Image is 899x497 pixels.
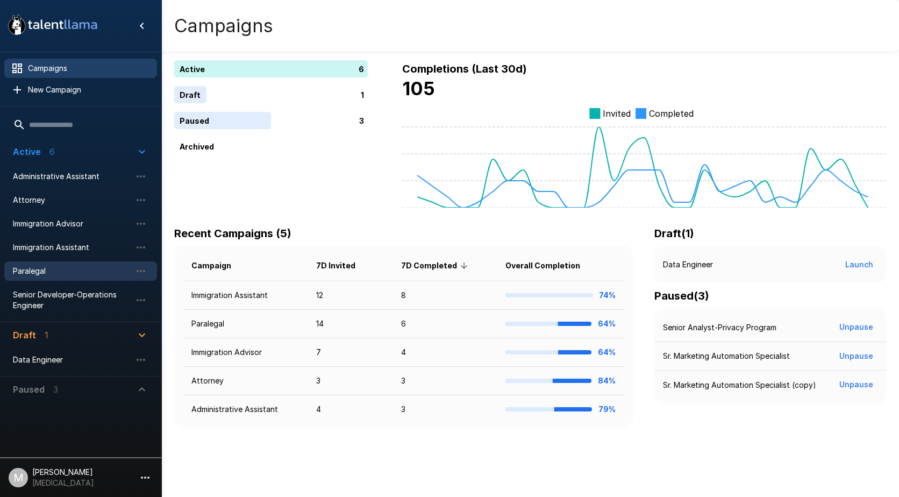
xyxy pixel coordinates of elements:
[191,259,245,272] span: Campaign
[361,89,364,101] p: 1
[308,367,393,395] td: 3
[598,404,616,414] b: 79%
[401,259,471,272] span: 7D Completed
[183,338,308,367] td: Immigration Advisor
[663,380,816,390] p: Sr. Marketing Automation Specialist (copy)
[598,319,616,328] b: 64%
[308,310,393,338] td: 14
[183,310,308,338] td: Paralegal
[393,338,497,367] td: 4
[402,77,435,100] b: 105
[359,115,364,126] p: 3
[841,255,877,275] button: Launch
[835,317,877,337] button: Unpause
[663,322,776,333] p: Senior Analyst-Privacy Program
[308,338,393,367] td: 7
[308,281,393,310] td: 12
[835,346,877,366] button: Unpause
[393,310,497,338] td: 6
[183,395,308,424] td: Administrative Assistant
[183,367,308,395] td: Attorney
[393,395,497,424] td: 3
[654,289,709,302] b: Paused ( 3 )
[663,351,790,361] p: Sr. Marketing Automation Specialist
[505,259,594,272] span: Overall Completion
[308,395,393,424] td: 4
[663,259,713,270] p: Data Engineer
[174,227,291,240] b: Recent Campaigns (5)
[316,259,369,272] span: 7D Invited
[654,227,694,240] b: Draft ( 1 )
[835,375,877,395] button: Unpause
[393,367,497,395] td: 3
[174,15,273,37] h4: Campaigns
[598,376,616,385] b: 84%
[393,281,497,310] td: 8
[598,347,616,357] b: 64%
[402,62,527,75] b: Completions (Last 30d)
[599,290,616,300] b: 74%
[359,63,364,75] p: 6
[183,281,308,310] td: Immigration Assistant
